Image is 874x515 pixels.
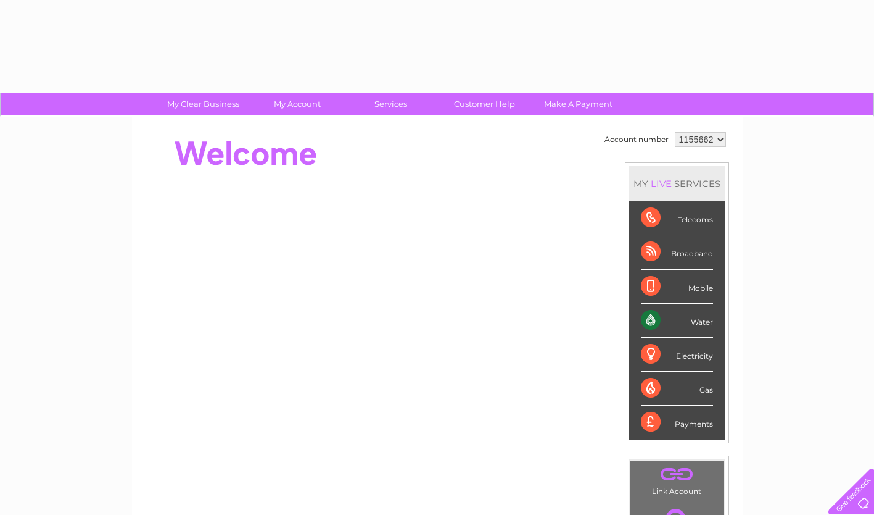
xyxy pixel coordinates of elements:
div: MY SERVICES [629,166,725,201]
div: Water [641,304,713,338]
a: Customer Help [434,93,535,115]
a: My Account [246,93,348,115]
div: Mobile [641,270,713,304]
a: . [633,464,721,485]
div: Gas [641,372,713,406]
div: LIVE [648,178,674,190]
a: My Clear Business [152,93,254,115]
div: Telecoms [641,201,713,235]
div: Broadband [641,235,713,269]
a: Make A Payment [527,93,629,115]
div: Electricity [641,338,713,372]
div: Payments [641,406,713,439]
a: Services [340,93,442,115]
td: Link Account [629,460,725,499]
td: Account number [601,129,672,150]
